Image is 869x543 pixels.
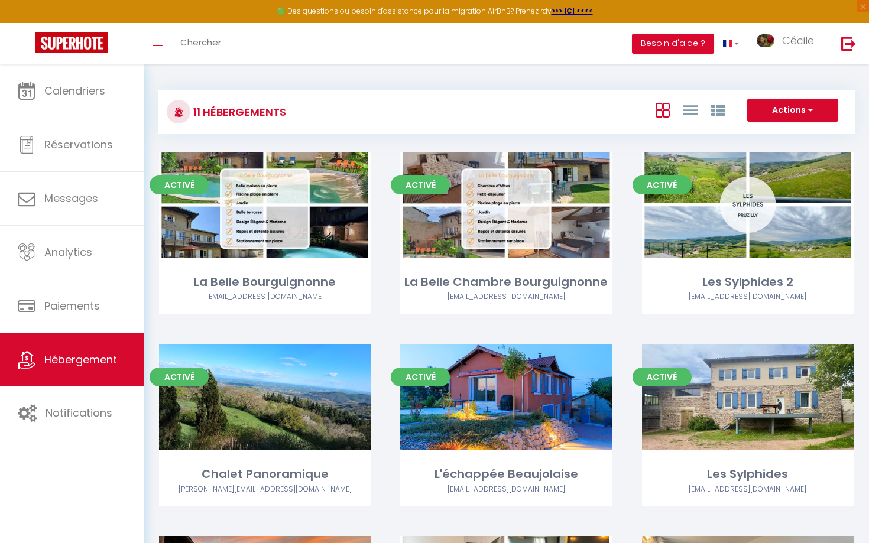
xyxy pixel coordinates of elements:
[400,273,612,291] div: La Belle Chambre Bourguignonne
[757,34,774,48] img: ...
[150,368,209,386] span: Activé
[159,484,371,495] div: Airbnb
[44,298,100,313] span: Paiements
[642,291,854,303] div: Airbnb
[44,245,92,259] span: Analytics
[552,6,593,16] a: >>> ICI <<<<
[391,368,450,386] span: Activé
[400,484,612,495] div: Airbnb
[711,100,725,119] a: Vue par Groupe
[180,36,221,48] span: Chercher
[633,175,692,194] span: Activé
[35,32,108,53] img: Super Booking
[633,368,692,386] span: Activé
[400,465,612,483] div: L'échappée Beaujolaise
[782,33,814,48] span: Cécile
[656,100,670,119] a: Vue en Box
[159,273,371,291] div: La Belle Bourguignonne
[748,23,829,64] a: ... Cécile
[44,352,117,367] span: Hébergement
[391,175,450,194] span: Activé
[44,137,113,152] span: Réservations
[159,465,371,483] div: Chalet Panoramique
[190,99,286,125] h3: 11 Hébergements
[159,291,371,303] div: Airbnb
[400,291,612,303] div: Airbnb
[44,83,105,98] span: Calendriers
[632,34,714,54] button: Besoin d'aide ?
[841,36,856,51] img: logout
[683,100,698,119] a: Vue en Liste
[171,23,230,64] a: Chercher
[747,99,838,122] button: Actions
[642,484,854,495] div: Airbnb
[150,175,209,194] span: Activé
[46,405,112,420] span: Notifications
[642,465,854,483] div: Les Sylphides
[44,191,98,206] span: Messages
[642,273,854,291] div: Les Sylphides 2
